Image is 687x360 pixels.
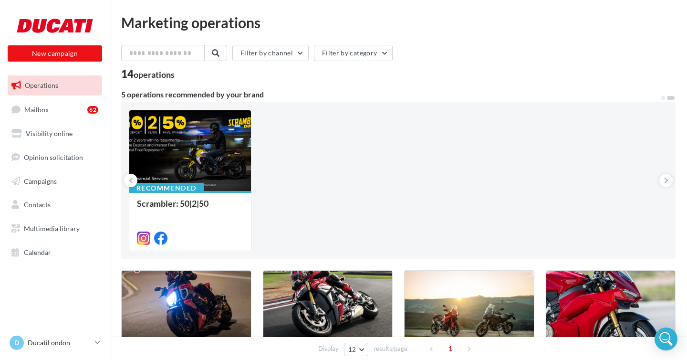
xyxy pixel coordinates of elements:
span: D [14,338,19,348]
span: Calendar [24,248,51,256]
span: Opinion solicitation [24,153,83,161]
div: operations [134,70,175,79]
a: D DucatiLondon [8,334,102,352]
span: Scrambler: 50|2|50 [137,198,208,209]
a: Calendar [6,243,104,263]
div: 5 operations recommended by your brand [121,91,660,98]
span: 12 [348,346,356,353]
div: 14 [121,69,175,79]
p: DucatiLondon [28,338,91,348]
span: Contacts [24,201,51,209]
span: Visibility online [26,129,73,138]
a: Contacts [6,195,104,215]
div: Marketing operations [121,15,676,30]
span: Campaigns [24,177,57,185]
a: Campaigns [6,171,104,191]
span: Multimedia library [24,224,80,233]
span: Mailbox [24,105,49,113]
a: Multimedia library [6,219,104,239]
button: 12 [344,343,368,356]
span: results/page [374,344,407,353]
a: Opinion solicitation [6,148,104,168]
button: Filter by category [314,45,393,61]
button: New campaign [8,45,102,62]
span: 1 [443,341,458,356]
button: Filter by channel [232,45,309,61]
span: Display [318,344,339,353]
a: Mailbox62 [6,99,104,120]
a: Operations [6,75,104,95]
span: Operations [25,81,58,89]
div: Open Intercom Messenger [655,328,677,350]
div: 62 [87,106,98,114]
div: Recommended [129,183,204,193]
a: Visibility online [6,124,104,144]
